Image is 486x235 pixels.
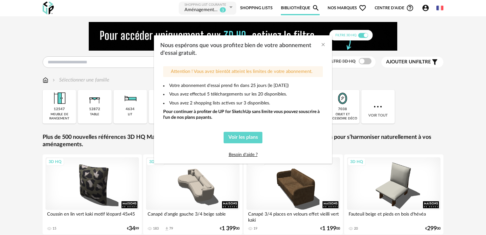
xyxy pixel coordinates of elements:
[224,132,263,143] button: Voir les plans
[163,100,323,106] li: Vous avez 2 shopping lists actives sur 3 disponibles.
[154,35,332,164] div: dialog
[163,83,323,89] li: Votre abonnement d'essai prend fin dans 25 jours (le [DATE])
[228,135,258,140] span: Voir les plans
[160,43,311,56] span: Nous espérons que vous profitez bien de votre abonnement d'essai gratuit.
[321,42,326,48] button: Close
[171,69,312,74] span: Attention ! Vous avez bientôt atteint les limites de votre abonnement.
[163,109,323,120] div: Pour continuer à profiter de UP for SketchUp sans limite vous pouvez souscrire à l'un de nos plan...
[163,91,323,97] li: Vous avez effectué 5 téléchargements sur les 20 disponibles.
[229,153,258,157] a: Besoin d'aide ?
